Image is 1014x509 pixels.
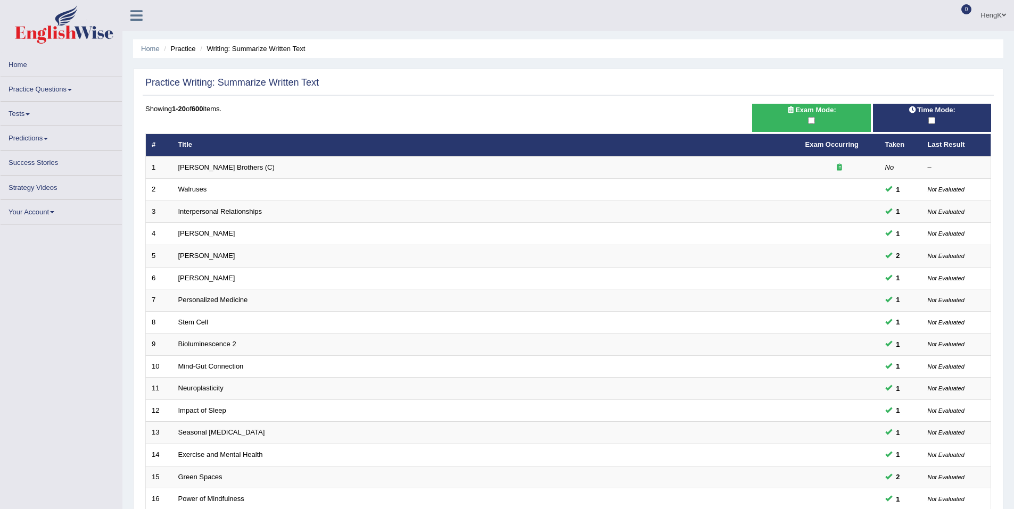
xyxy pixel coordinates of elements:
td: 7 [146,289,172,312]
a: Success Stories [1,151,122,171]
th: Taken [879,134,922,156]
span: You can still take this question [892,206,904,217]
span: You can still take this question [892,471,904,482]
a: [PERSON_NAME] Brothers (C) [178,163,275,171]
td: 13 [146,422,172,444]
a: [PERSON_NAME] [178,274,235,282]
th: # [146,134,172,156]
td: 1 [146,156,172,179]
span: You can still take this question [892,449,904,460]
span: You can still take this question [892,294,904,305]
span: You can still take this question [892,316,904,328]
a: Practice Questions [1,77,122,98]
small: Not Evaluated [928,452,964,458]
td: 11 [146,378,172,400]
small: Not Evaluated [928,230,964,237]
span: Time Mode: [904,104,960,115]
a: Personalized Medicine [178,296,248,304]
small: Not Evaluated [928,253,964,259]
span: You can still take this question [892,272,904,283]
span: You can still take this question [892,184,904,195]
span: You can still take this question [892,361,904,372]
td: 15 [146,466,172,488]
a: Neuroplasticity [178,384,224,392]
td: 4 [146,223,172,245]
td: 8 [146,311,172,333]
em: No [885,163,894,171]
td: 6 [146,267,172,289]
a: Strategy Videos [1,176,122,196]
td: 9 [146,333,172,356]
small: Not Evaluated [928,297,964,303]
a: Green Spaces [178,473,222,481]
small: Not Evaluated [928,407,964,414]
small: Not Evaluated [928,275,964,281]
a: Home [1,53,122,73]
a: Walruses [178,185,207,193]
div: Exam occurring question [805,163,873,173]
a: Stem Cell [178,318,208,326]
h2: Practice Writing: Summarize Written Text [145,78,319,88]
small: Not Evaluated [928,429,964,436]
th: Title [172,134,799,156]
td: 12 [146,399,172,422]
a: Exercise and Mental Health [178,450,263,458]
td: 3 [146,201,172,223]
a: Seasonal [MEDICAL_DATA] [178,428,265,436]
div: Showing of items. [145,104,991,114]
td: 2 [146,179,172,201]
small: Not Evaluated [928,208,964,215]
a: Tests [1,102,122,122]
small: Not Evaluated [928,341,964,347]
b: 1-20 [172,105,186,113]
span: 0 [961,4,972,14]
span: You can still take this question [892,494,904,505]
td: 10 [146,355,172,378]
a: Home [141,45,160,53]
a: Bioluminescence 2 [178,340,236,348]
div: – [928,163,985,173]
span: You can still take this question [892,427,904,438]
span: You can still take this question [892,339,904,350]
span: You can still take this question [892,250,904,261]
span: You can still take this question [892,405,904,416]
td: 5 [146,245,172,267]
b: 600 [192,105,203,113]
a: [PERSON_NAME] [178,229,235,237]
span: You can still take this question [892,228,904,239]
td: 14 [146,444,172,466]
small: Not Evaluated [928,186,964,193]
a: [PERSON_NAME] [178,252,235,260]
small: Not Evaluated [928,496,964,502]
li: Writing: Summarize Written Text [197,44,305,54]
li: Practice [161,44,195,54]
small: Not Evaluated [928,385,964,391]
a: Your Account [1,200,122,221]
a: Impact of Sleep [178,406,226,414]
small: Not Evaluated [928,319,964,326]
a: Exam Occurring [805,140,859,148]
small: Not Evaluated [928,474,964,480]
span: You can still take this question [892,383,904,394]
th: Last Result [922,134,991,156]
a: Mind-Gut Connection [178,362,244,370]
a: Interpersonal Relationships [178,207,262,215]
div: Show exams occurring in exams [752,104,870,132]
span: Exam Mode: [782,104,840,115]
a: Power of Mindfulness [178,495,244,503]
small: Not Evaluated [928,363,964,370]
a: Predictions [1,126,122,147]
